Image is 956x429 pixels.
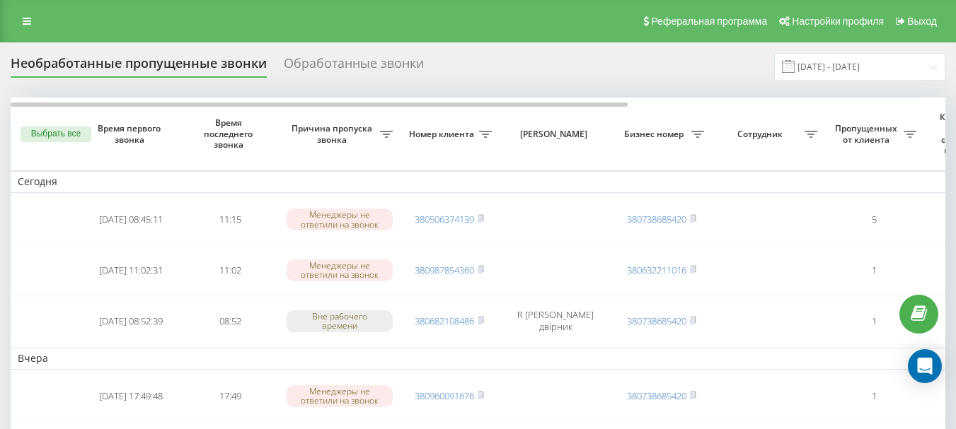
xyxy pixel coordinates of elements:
[824,196,923,244] td: 5
[287,208,393,230] div: Менеджеры не ответили на звонок
[93,123,169,145] span: Время первого звонка
[415,315,474,327] a: 380682108486
[627,389,686,402] a: 380738685420
[718,129,805,140] span: Сотрудник
[287,123,380,145] span: Причина пропуска звонка
[407,129,479,140] span: Номер клиента
[287,385,393,406] div: Менеджеры не ответили на звонок
[11,56,267,78] div: Необработанные пропущенные звонки
[21,127,91,142] button: Выбрать все
[908,349,942,383] div: Open Intercom Messenger
[415,213,474,225] a: 380506374139
[499,297,612,345] td: R [PERSON_NAME] двірник
[415,389,474,402] a: 380960091676
[831,123,904,145] span: Пропущенных от клиента
[792,16,884,27] span: Настройки профиля
[180,297,280,345] td: 08:52
[180,196,280,244] td: 11:15
[287,310,393,331] div: Вне рабочего времени
[284,56,424,78] div: Обработанные звонки
[627,264,686,276] a: 380632211016
[81,372,180,421] td: [DATE] 17:49:48
[824,297,923,345] td: 1
[627,315,686,327] a: 380738685420
[415,264,474,276] a: 380987854360
[287,259,393,281] div: Менеджеры не ответили на звонок
[627,213,686,225] a: 380738685420
[651,16,767,27] span: Реферальная программа
[180,372,280,421] td: 17:49
[180,247,280,295] td: 11:02
[81,196,180,244] td: [DATE] 08:45:11
[81,247,180,295] td: [DATE] 11:02:31
[824,247,923,295] td: 1
[511,129,600,140] span: [PERSON_NAME]
[824,372,923,421] td: 1
[907,16,937,27] span: Выход
[619,129,691,140] span: Бизнес номер
[192,117,268,151] span: Время последнего звонка
[81,297,180,345] td: [DATE] 08:52:39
